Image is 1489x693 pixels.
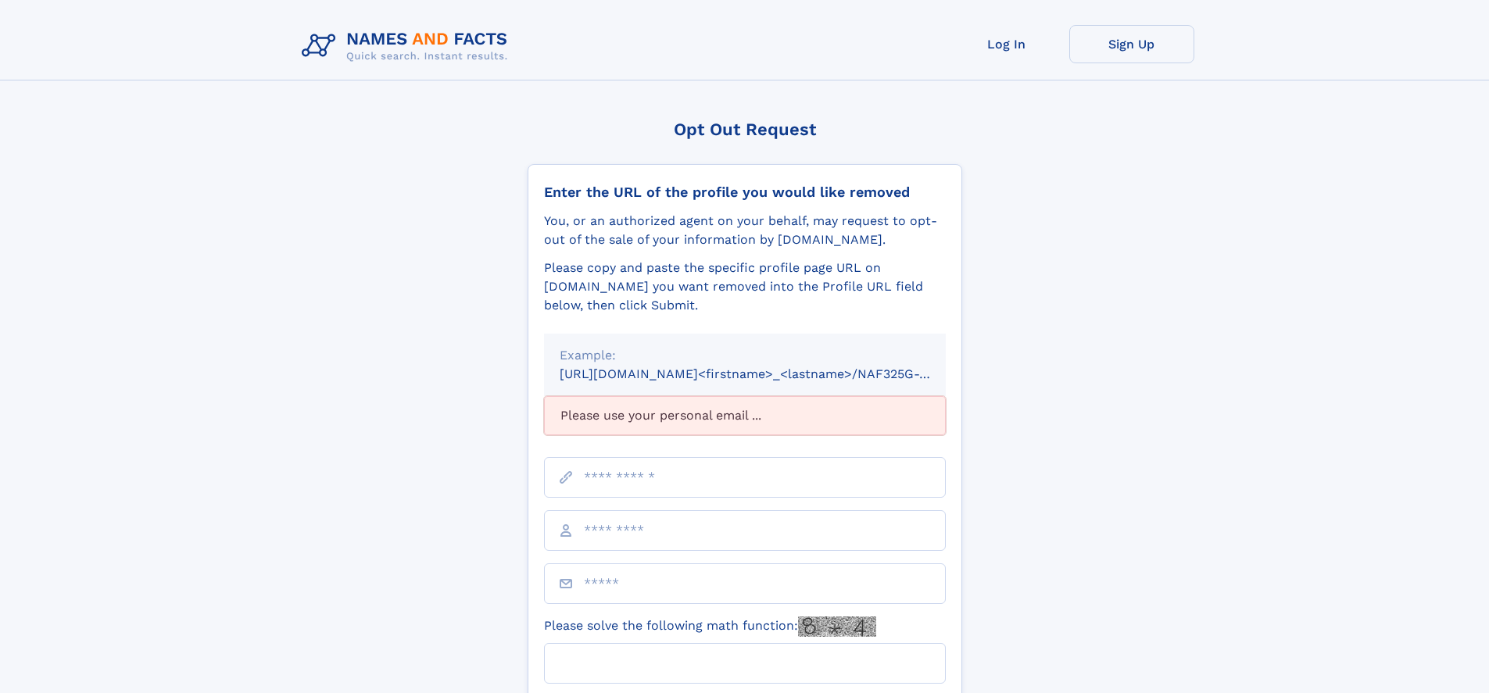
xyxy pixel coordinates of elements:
a: Sign Up [1069,25,1194,63]
small: [URL][DOMAIN_NAME]<firstname>_<lastname>/NAF325G-xxxxxxxx [560,366,975,381]
div: Please copy and paste the specific profile page URL on [DOMAIN_NAME] you want removed into the Pr... [544,259,946,315]
div: Enter the URL of the profile you would like removed [544,184,946,201]
label: Please solve the following math function: [544,616,876,637]
div: Opt Out Request [528,120,962,139]
div: Example: [560,346,930,365]
div: You, or an authorized agent on your behalf, may request to opt-out of the sale of your informatio... [544,212,946,249]
a: Log In [944,25,1069,63]
div: Please use your personal email ... [544,396,946,435]
img: Logo Names and Facts [295,25,521,67]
